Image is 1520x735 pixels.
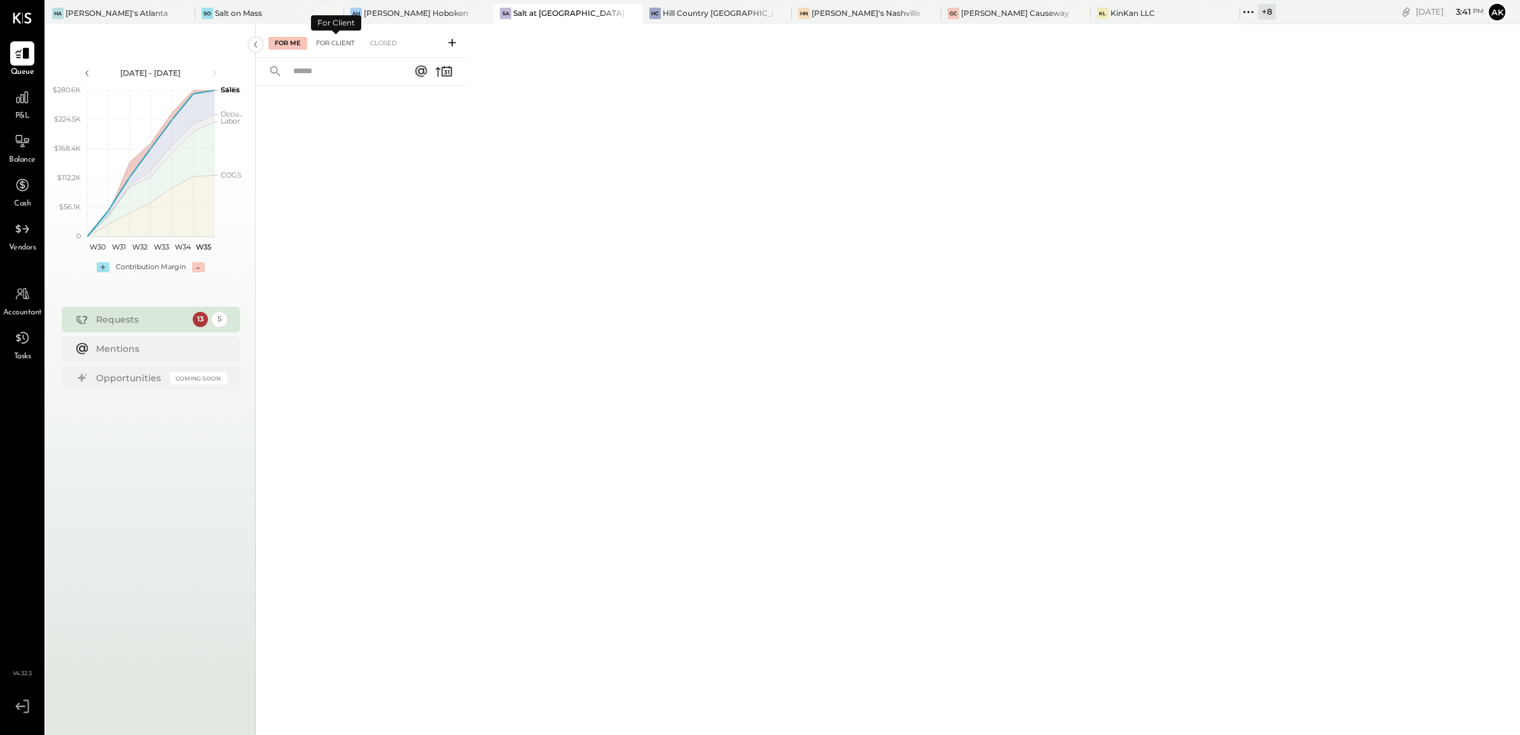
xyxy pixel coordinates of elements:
div: Hill Country [GEOGRAPHIC_DATA] [663,8,773,18]
div: Opportunities [96,372,163,384]
div: GC [948,8,959,19]
a: Tasks [1,326,44,363]
span: Tasks [14,351,31,363]
span: Queue [11,67,34,78]
div: + 8 [1258,4,1276,20]
div: [PERSON_NAME] Hoboken [364,8,468,18]
div: HN [798,8,810,19]
div: + [97,262,109,272]
div: - [192,262,205,272]
div: Salt on Mass [215,8,262,18]
span: Accountant [3,307,42,319]
text: W34 [174,242,191,251]
span: Balance [9,155,36,166]
div: [DATE] - [DATE] [97,67,205,78]
text: W30 [90,242,106,251]
text: $280.6K [53,85,81,94]
div: For Client [310,37,361,50]
text: W32 [132,242,148,251]
div: Salt at [GEOGRAPHIC_DATA] [513,8,624,18]
div: Contribution Margin [116,262,186,272]
text: $56.1K [59,202,81,211]
text: W33 [153,242,169,251]
div: [PERSON_NAME] Causeway [961,8,1069,18]
text: Labor [221,116,240,125]
a: Vendors [1,217,44,254]
div: Mentions [96,342,221,355]
a: Queue [1,41,44,78]
div: copy link [1400,5,1413,18]
span: Cash [14,199,31,210]
a: Accountant [1,282,44,319]
div: HA [52,8,64,19]
div: KinKan LLC [1110,8,1155,18]
span: P&L [15,111,30,122]
div: Closed [364,37,403,50]
text: Sales [221,85,240,94]
text: W35 [196,242,211,251]
text: $168.4K [54,144,81,153]
div: [PERSON_NAME]'s Atlanta [66,8,168,18]
div: Coming Soon [170,372,227,384]
a: Balance [1,129,44,166]
div: HC [649,8,661,19]
div: AH [350,8,362,19]
button: Ak [1487,2,1507,22]
text: W31 [112,242,126,251]
text: COGS [221,171,242,179]
div: [DATE] [1416,6,1484,18]
div: [PERSON_NAME]'s Nashville [812,8,920,18]
div: KL [1097,8,1109,19]
a: Cash [1,173,44,210]
div: Sa [500,8,511,19]
text: 0 [76,232,81,241]
div: 5 [212,312,227,327]
text: Occu... [221,109,242,118]
div: 13 [193,312,208,327]
div: For Client [311,15,361,31]
a: P&L [1,85,44,122]
text: $112.2K [57,173,81,182]
span: Vendors [9,242,36,254]
text: $224.5K [54,115,81,123]
div: So [202,8,213,19]
div: Requests [96,313,186,326]
div: For Me [268,37,307,50]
